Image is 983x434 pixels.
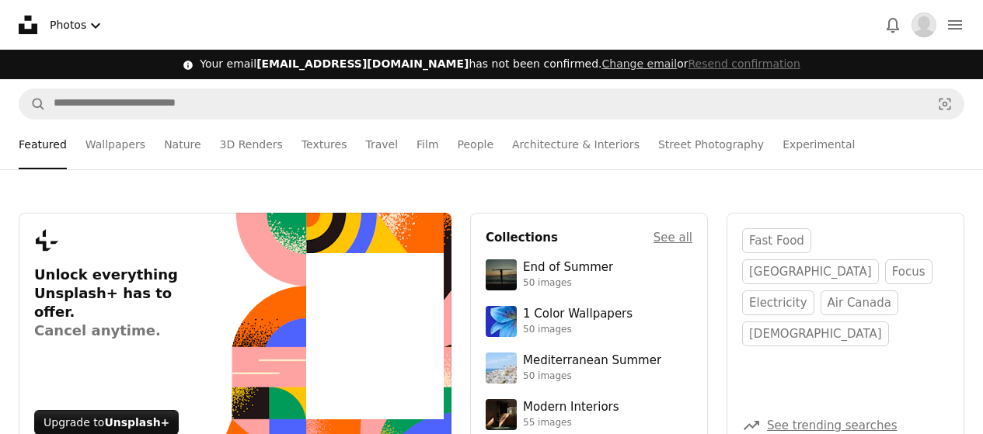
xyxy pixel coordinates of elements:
[486,306,692,337] a: 1 Color Wallpapers50 images
[486,228,558,247] h4: Collections
[742,290,814,315] a: electricity
[164,120,200,169] a: Nature
[821,290,898,315] a: air canada
[523,353,661,369] div: Mediterranean Summer
[877,9,908,40] button: Notifications
[486,259,517,290] img: premium_photo-1754398386796-ea3dec2a6302
[19,89,964,120] form: Find visuals sitewide
[523,400,619,415] div: Modern Interiors
[220,120,283,169] a: 3D Renders
[601,57,677,70] a: Change email
[523,307,633,322] div: 1 Color Wallpapers
[44,9,111,41] button: Select asset type
[523,277,613,290] div: 50 images
[742,259,879,284] a: [GEOGRAPHIC_DATA]
[486,259,692,290] a: End of Summer50 images
[486,306,517,337] img: premium_photo-1688045582333-c8b6961773e0
[486,399,692,430] a: Modern Interiors55 images
[34,266,193,340] h3: Unlock everything Unsplash+ has to offer.
[365,120,398,169] a: Travel
[523,324,633,336] div: 50 images
[908,9,939,40] button: Profile
[458,120,494,169] a: People
[486,352,692,384] a: Mediterranean Summer50 images
[104,416,169,429] strong: Unsplash+
[486,352,517,384] img: premium_photo-1688410049290-d7394cc7d5df
[912,12,936,37] img: Avatar of user willy herman
[939,9,971,40] button: Menu
[34,321,193,340] span: Cancel anytime.
[783,120,855,169] a: Experimental
[601,57,800,70] span: or
[417,120,438,169] a: Film
[658,120,764,169] a: Street Photography
[200,57,800,72] div: Your email has not been confirmed.
[302,120,347,169] a: Textures
[885,259,932,284] a: focus
[654,228,692,247] a: See all
[523,417,619,429] div: 55 images
[523,370,661,383] div: 50 images
[688,57,800,72] button: Resend confirmation
[926,89,964,119] button: Visual search
[523,260,613,276] div: End of Summer
[19,89,46,119] button: Search Unsplash
[85,120,145,169] a: Wallpapers
[742,321,889,346] a: [DEMOGRAPHIC_DATA]
[767,418,898,432] a: See trending searches
[19,16,37,34] a: Home — Unsplash
[512,120,640,169] a: Architecture & Interiors
[486,399,517,430] img: premium_photo-1747189286942-bc91257a2e39
[742,228,811,253] a: fast food
[256,57,469,70] span: [EMAIL_ADDRESS][DOMAIN_NAME]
